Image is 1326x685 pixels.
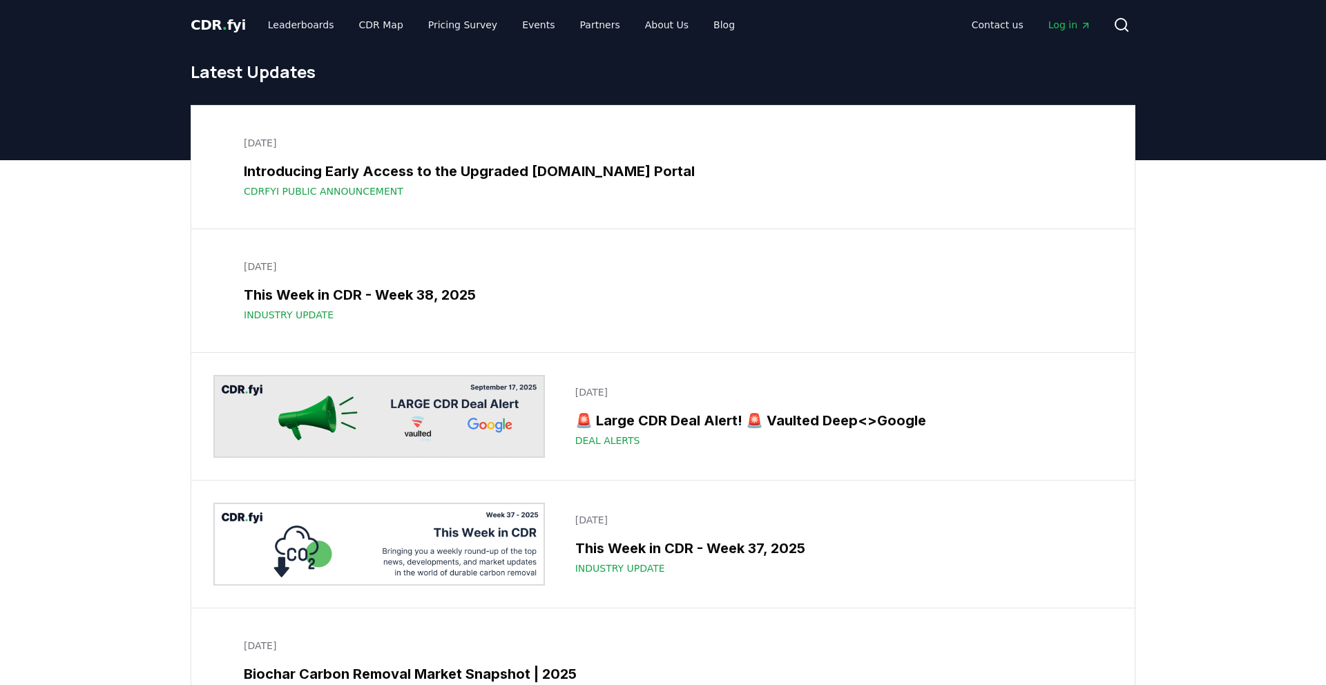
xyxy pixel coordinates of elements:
[567,423,1113,502] a: [DATE]This Week in CDR - Week 38, 2025Industry Update
[569,12,631,37] a: Partners
[1037,12,1102,37] a: Log in
[417,12,508,37] a: Pricing Survey
[511,12,566,37] a: Events
[961,12,1035,37] a: Contact us
[567,551,1113,630] a: [DATE]🚨 Large CDR Deal Alert! 🚨 Vaulted Deep<>GoogleDeal Alerts
[1048,18,1091,32] span: Log in
[213,421,545,504] img: This Week in CDR - Week 38, 2025 blog post image
[575,480,665,494] span: Industry Update
[213,128,545,376] img: Introducing Early Access to the Upgraded CDR.fyi Portal blog post image
[961,12,1102,37] nav: Main
[575,246,1104,267] h3: Introducing Early Access to the Upgraded [DOMAIN_NAME] Portal
[575,269,735,283] span: CDRfyi Public Announcement
[702,12,746,37] a: Blog
[348,12,414,37] a: CDR Map
[575,432,1104,445] p: [DATE]
[257,12,746,37] nav: Main
[575,584,1104,605] h3: 🚨 Large CDR Deal Alert! 🚨 Vaulted Deep<>Google
[222,17,227,33] span: .
[575,456,1104,477] h3: This Week in CDR - Week 38, 2025
[213,549,545,632] img: 🚨 Large CDR Deal Alert! 🚨 Vaulted Deep<>Google blog post image
[575,608,640,621] span: Deal Alerts
[575,559,1104,573] p: [DATE]
[575,221,1104,235] p: [DATE]
[257,12,345,37] a: Leaderboards
[191,15,246,35] a: CDR.fyi
[567,213,1113,291] a: [DATE]Introducing Early Access to the Upgraded [DOMAIN_NAME] PortalCDRfyi Public Announcement
[191,61,1135,83] h1: Latest Updates
[191,17,246,33] span: CDR fyi
[634,12,700,37] a: About Us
